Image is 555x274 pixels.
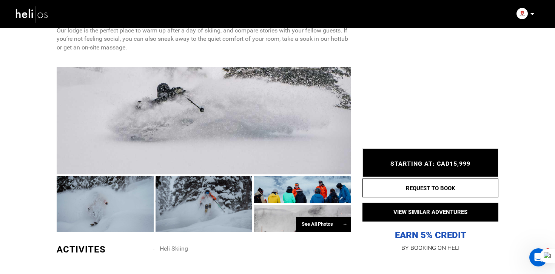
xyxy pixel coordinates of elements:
[390,160,470,167] span: STARTING AT: CAD15,999
[160,245,188,252] span: Heli Skiing
[342,221,347,227] span: →
[362,243,498,253] p: BY BOOKING ON HELI
[362,179,498,197] button: REQUEST TO BOOK
[516,8,528,19] img: img_9251f6c852f2d69a6fdc2f2f53e7d310.png
[362,154,498,241] p: EARN 5% CREDIT
[529,248,547,266] iframe: Intercom live chat
[362,203,498,222] button: VIEW SIMILAR ADVENTURES
[545,248,551,254] span: 1
[15,4,49,24] img: heli-logo
[57,243,147,256] div: ACTIVITES
[296,217,351,232] div: See All Photos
